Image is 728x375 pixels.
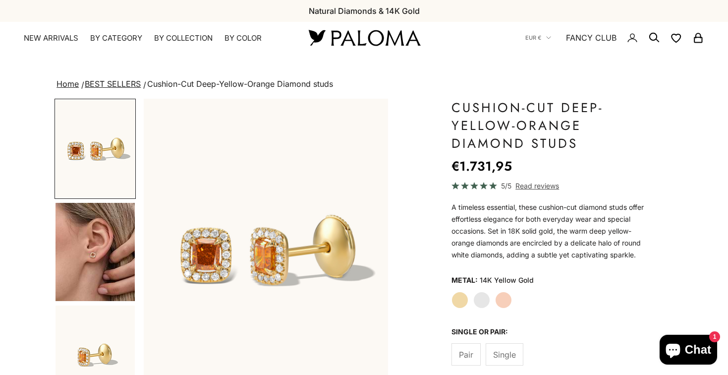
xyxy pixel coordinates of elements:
img: #YellowGold #WhiteGold #RoseGold [56,203,135,301]
span: Single [493,348,516,361]
img: #YellowGold [56,100,135,198]
nav: Primary navigation [24,33,285,43]
summary: By Color [224,33,262,43]
summary: By Collection [154,33,213,43]
nav: Secondary navigation [525,22,704,54]
button: Go to item 4 [55,202,136,302]
inbox-online-store-chat: Shopify online store chat [657,335,720,367]
span: Pair [459,348,473,361]
summary: By Category [90,33,142,43]
span: 5/5 [501,180,511,191]
span: Cushion-Cut Deep-Yellow-Orange Diamond studs [147,79,333,89]
h1: Cushion-Cut Deep-Yellow-Orange Diamond studs [451,99,649,152]
nav: breadcrumbs [55,77,673,91]
span: Read reviews [515,180,559,191]
span: A timeless essential, these cushion-cut diamond studs offer effortless elegance for both everyday... [451,203,644,259]
a: FANCY CLUB [566,31,616,44]
button: Go to item 1 [55,99,136,199]
legend: Single or Pair: [451,324,508,339]
a: 5/5 Read reviews [451,180,649,191]
a: BEST SELLERS [85,79,141,89]
variant-option-value: 14K Yellow Gold [480,273,534,288]
button: EUR € [525,33,551,42]
sale-price: €1.731,95 [451,156,512,176]
legend: Metal: [451,273,478,288]
a: Home [56,79,79,89]
a: NEW ARRIVALS [24,33,78,43]
span: EUR € [525,33,541,42]
p: Natural Diamonds & 14K Gold [309,4,420,17]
